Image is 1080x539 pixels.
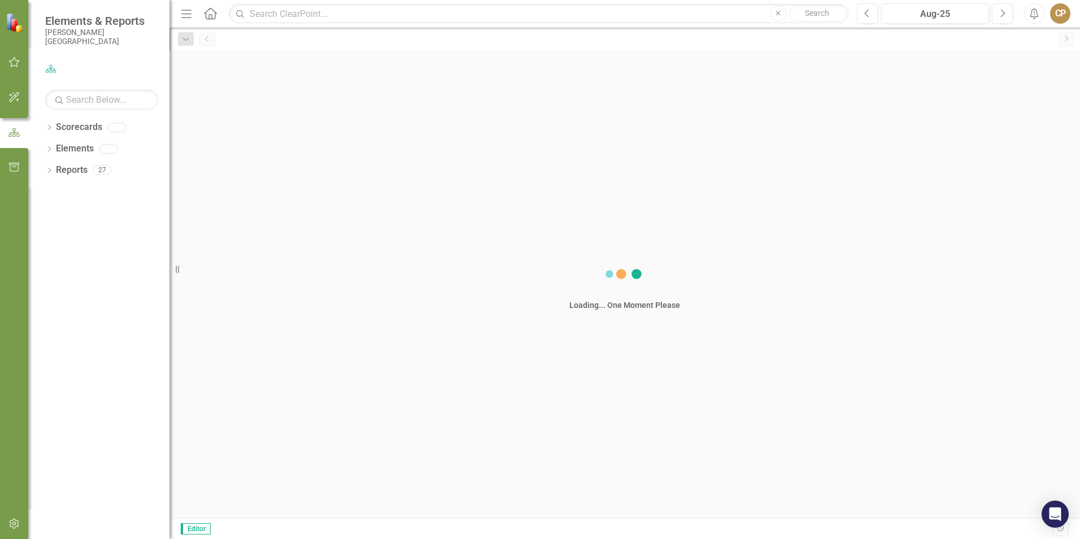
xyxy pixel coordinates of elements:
div: Aug-25 [885,7,985,21]
div: 27 [93,166,111,175]
span: Editor [181,523,211,534]
span: Search [805,8,829,18]
a: Reports [56,164,88,177]
div: Open Intercom Messenger [1042,501,1069,528]
input: Search ClearPoint... [229,4,848,24]
button: Search [789,6,846,21]
img: ClearPoint Strategy [6,13,25,33]
span: Elements & Reports [45,14,158,28]
input: Search Below... [45,90,158,110]
button: CP [1050,3,1070,24]
div: Loading... One Moment Please [569,299,680,311]
a: Scorecards [56,121,102,134]
small: [PERSON_NAME][GEOGRAPHIC_DATA] [45,28,158,46]
button: Aug-25 [881,3,989,24]
a: Elements [56,142,94,155]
